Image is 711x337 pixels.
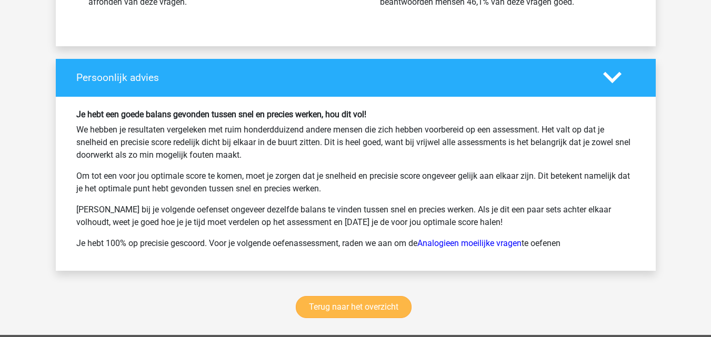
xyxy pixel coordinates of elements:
p: Om tot een voor jou optimale score te komen, moet je zorgen dat je snelheid en precisie score ong... [76,170,635,195]
a: Terug naar het overzicht [296,296,412,318]
h4: Persoonlijk advies [76,72,587,84]
p: Je hebt 100% op precisie gescoord. Voor je volgende oefenassessment, raden we aan om de te oefenen [76,237,635,250]
p: We hebben je resultaten vergeleken met ruim honderdduizend andere mensen die zich hebben voorbere... [76,124,635,161]
a: Analogieen moeilijke vragen [417,238,522,248]
p: [PERSON_NAME] bij je volgende oefenset ongeveer dezelfde balans te vinden tussen snel en precies ... [76,203,635,229]
h6: Je hebt een goede balans gevonden tussen snel en precies werken, hou dit vol! [76,109,635,119]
